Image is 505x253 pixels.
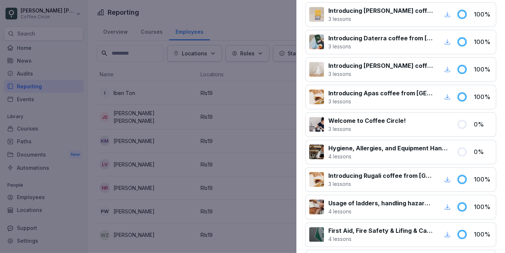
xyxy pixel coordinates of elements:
[328,34,434,43] p: Introducing Daterra coffee from [GEOGRAPHIC_DATA]
[328,116,406,125] p: Welcome to Coffee Circle!
[474,230,492,239] p: 100 %
[328,89,434,98] p: Introducing Apas coffee from [GEOGRAPHIC_DATA]
[328,226,434,235] p: First Aid, Fire Safety & Lifing & Carrying Loads
[328,153,448,160] p: 4 lessons
[328,235,434,243] p: 4 lessons
[328,125,406,133] p: 3 lessons
[328,70,434,78] p: 3 lessons
[328,199,434,208] p: Usage of ladders, handling hazardous substances, and working with a screen
[474,10,492,19] p: 100 %
[474,175,492,184] p: 100 %
[474,92,492,101] p: 100 %
[328,208,434,215] p: 4 lessons
[328,98,434,105] p: 3 lessons
[328,144,448,153] p: Hygiene, Allergies, and Equipment Handling
[328,171,434,180] p: Introducing Rugali coffee from [GEOGRAPHIC_DATA]
[474,147,492,156] p: 0 %
[328,61,434,70] p: Introducing [PERSON_NAME] coffee from [GEOGRAPHIC_DATA]
[328,6,434,15] p: Introducing [PERSON_NAME] coffee from [GEOGRAPHIC_DATA]
[474,202,492,211] p: 100 %
[328,15,434,23] p: 3 lessons
[474,65,492,74] p: 100 %
[328,43,434,50] p: 3 lessons
[474,37,492,46] p: 100 %
[474,120,492,129] p: 0 %
[328,180,434,188] p: 3 lessons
